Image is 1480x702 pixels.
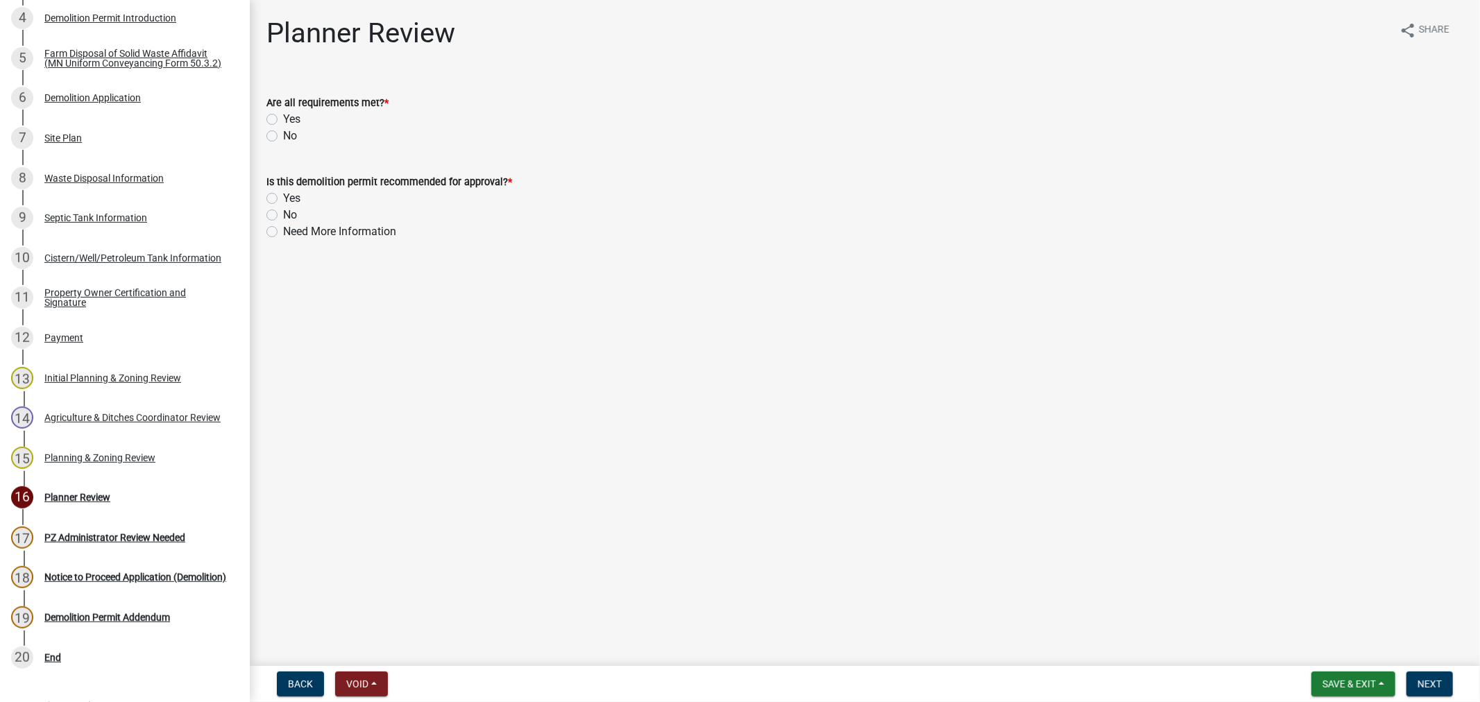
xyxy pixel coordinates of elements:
button: Void [335,671,388,696]
label: Are all requirements met? [266,99,389,108]
div: 10 [11,247,33,269]
div: Agriculture & Ditches Coordinator Review [44,413,221,422]
button: Back [277,671,324,696]
div: 4 [11,7,33,29]
div: 20 [11,647,33,669]
div: Site Plan [44,133,82,143]
div: End [44,653,61,662]
div: Farm Disposal of Solid Waste Affidavit (MN Uniform Conveyancing Form 50.3.2) [44,49,228,68]
div: 16 [11,486,33,508]
div: Septic Tank Information [44,213,147,223]
div: Planner Review [44,493,110,502]
div: Demolition Application [44,93,141,103]
span: Void [346,678,368,690]
span: Save & Exit [1322,678,1376,690]
div: 12 [11,327,33,349]
div: Payment [44,333,83,343]
div: Property Owner Certification and Signature [44,288,228,307]
div: 19 [11,606,33,628]
div: Waste Disposal Information [44,173,164,183]
div: Demolition Permit Addendum [44,613,170,622]
div: Cistern/Well/Petroleum Tank Information [44,253,221,263]
div: 9 [11,207,33,229]
div: 7 [11,127,33,149]
div: 5 [11,47,33,69]
div: Demolition Permit Introduction [44,13,176,23]
span: Back [288,678,313,690]
button: Next [1406,671,1453,696]
div: 17 [11,526,33,549]
div: 6 [11,87,33,109]
h1: Planner Review [266,17,455,50]
div: 15 [11,447,33,469]
div: 11 [11,286,33,309]
button: Save & Exit [1311,671,1395,696]
div: 8 [11,167,33,189]
i: share [1400,22,1416,39]
label: Yes [283,190,300,207]
label: Yes [283,111,300,128]
label: No [283,207,297,223]
div: PZ Administrator Review Needed [44,533,185,542]
div: 14 [11,406,33,429]
button: shareShare [1388,17,1461,44]
label: Is this demolition permit recommended for approval? [266,178,512,187]
span: Share [1419,22,1449,39]
span: Next [1418,678,1442,690]
label: No [283,128,297,144]
label: Need More Information [283,223,396,240]
div: 18 [11,566,33,588]
div: Planning & Zoning Review [44,453,155,463]
div: 13 [11,367,33,389]
div: Initial Planning & Zoning Review [44,373,181,383]
div: Notice to Proceed Application (Demolition) [44,572,226,582]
